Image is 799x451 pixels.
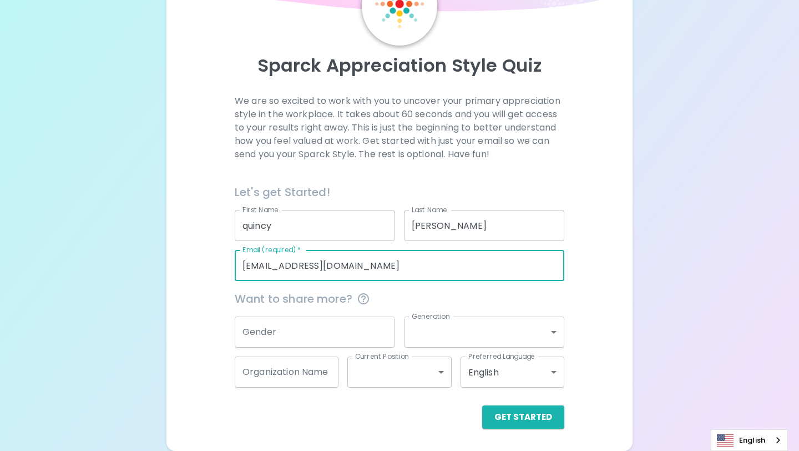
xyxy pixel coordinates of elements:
div: Language [711,429,788,451]
button: Get Started [482,405,564,429]
label: Preferred Language [468,352,535,361]
label: Current Position [355,352,409,361]
aside: Language selected: English [711,429,788,451]
label: Generation [412,312,450,321]
label: Email (required) [242,245,301,254]
span: Want to share more? [235,290,564,308]
h6: Let's get Started! [235,183,564,201]
p: Sparck Appreciation Style Quiz [180,54,619,77]
label: First Name [242,205,279,214]
svg: This information is completely confidential and only used for aggregated appreciation studies at ... [357,292,370,305]
p: We are so excited to work with you to uncover your primary appreciation style in the workplace. I... [235,94,564,161]
div: English [461,357,564,388]
label: Last Name [412,205,447,214]
a: English [711,430,787,450]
